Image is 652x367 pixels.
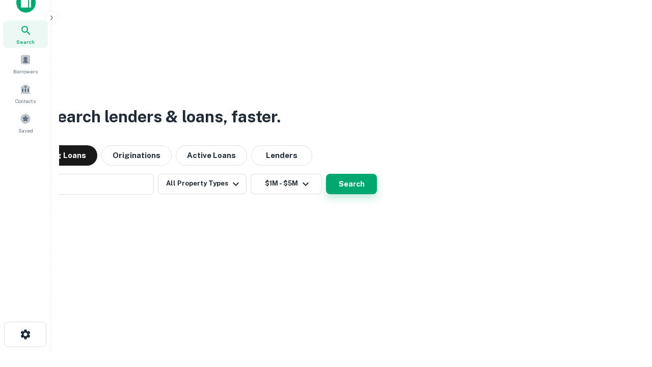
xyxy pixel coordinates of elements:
[251,145,312,166] button: Lenders
[101,145,172,166] button: Originations
[176,145,247,166] button: Active Loans
[16,38,35,46] span: Search
[15,97,36,105] span: Contacts
[251,174,322,194] button: $1M - $5M
[3,50,48,77] a: Borrowers
[13,67,38,75] span: Borrowers
[158,174,247,194] button: All Property Types
[3,80,48,107] a: Contacts
[18,126,33,135] span: Saved
[46,104,281,129] h3: Search lenders & loans, faster.
[601,285,652,334] iframe: Chat Widget
[3,20,48,48] a: Search
[3,109,48,137] a: Saved
[326,174,377,194] button: Search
